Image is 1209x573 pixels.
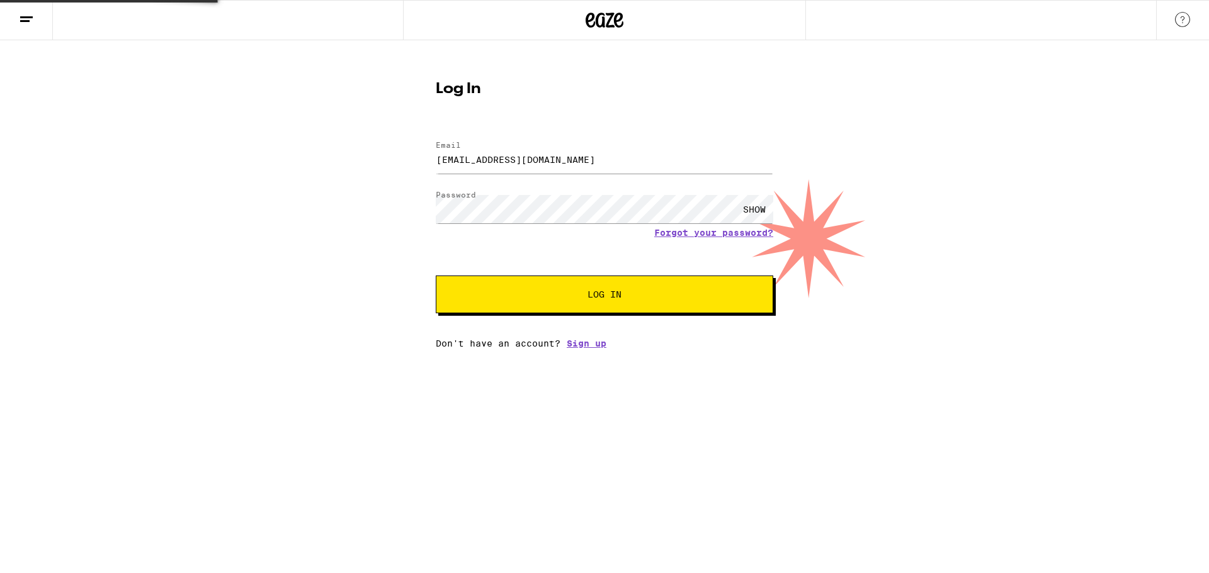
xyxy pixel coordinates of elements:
[436,275,773,313] button: Log In
[8,9,91,19] span: Hi. Need any help?
[436,141,461,149] label: Email
[735,195,773,223] div: SHOW
[436,338,773,348] div: Don't have an account?
[436,82,773,97] h1: Log In
[436,145,773,174] input: Email
[567,338,606,348] a: Sign up
[587,290,622,299] span: Log In
[436,191,476,199] label: Password
[654,228,773,238] a: Forgot your password?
